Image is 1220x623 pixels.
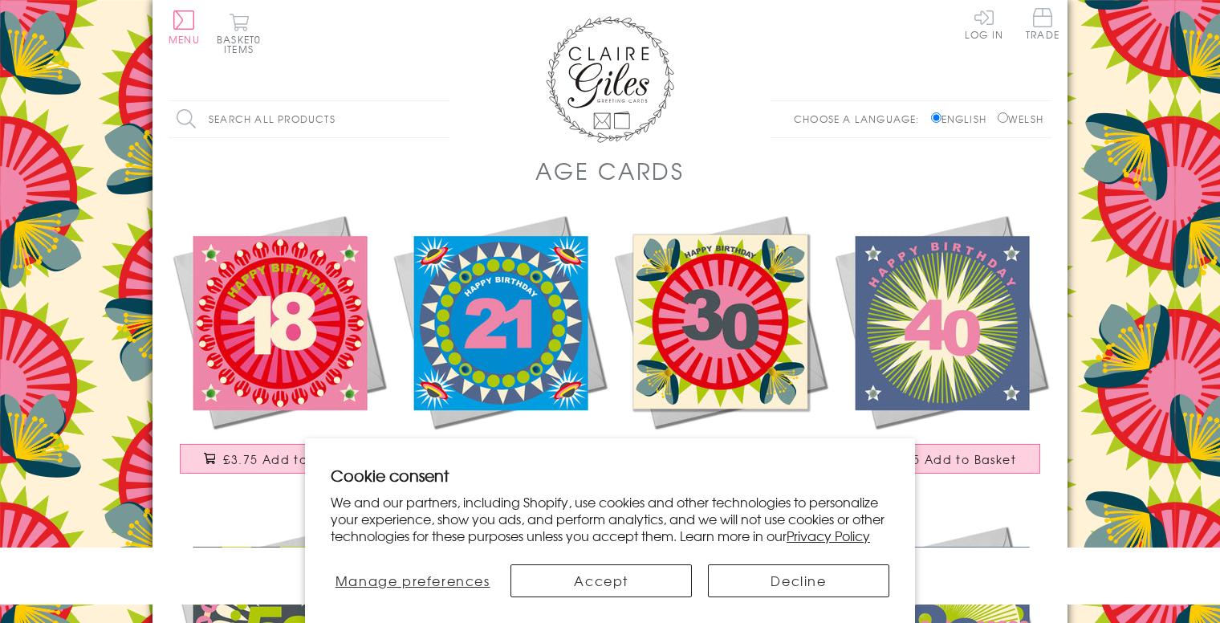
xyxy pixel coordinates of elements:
span: 0 items [224,32,261,56]
input: Welsh [998,112,1008,123]
img: Birthday Card, Age 40 - Starburst, Happy 40th Birthday, Embellished with pompoms [831,211,1051,432]
a: Trade [1026,8,1059,43]
span: Manage preferences [335,571,490,590]
a: Birthday Card, Age 18 - Pink Circle, Happy 18th Birthday, Embellished with pompoms £3.75 Add to B... [169,211,389,490]
img: Birthday Card, Age 18 - Pink Circle, Happy 18th Birthday, Embellished with pompoms [169,211,389,432]
button: £3.75 Add to Basket [180,444,379,474]
a: Privacy Policy [787,526,870,545]
img: Claire Giles Greetings Cards [546,16,674,143]
button: Menu [169,10,200,44]
span: £3.75 Add to Basket [885,451,1016,467]
label: English [931,112,994,126]
input: Search [433,101,449,137]
button: Basket0 items [217,13,261,54]
p: Choose a language: [794,112,928,126]
img: Birthday Card, Age 21 - Blue Circle, Happy 21st Birthday, Embellished with pompoms [389,211,610,432]
p: We and our partners, including Shopify, use cookies and other technologies to personalize your ex... [331,494,889,544]
button: £3.75 Add to Basket [842,444,1041,474]
span: £3.75 Add to Basket [223,451,354,467]
a: Birthday Card, Age 30 - Flowers, Happy 30th Birthday, Embellished with pompoms £3.75 Add to Basket [610,211,831,490]
img: Birthday Card, Age 30 - Flowers, Happy 30th Birthday, Embellished with pompoms [610,211,831,432]
input: Search all products [169,101,449,137]
button: Accept [510,564,692,597]
a: Birthday Card, Age 21 - Blue Circle, Happy 21st Birthday, Embellished with pompoms £3.75 Add to B... [389,211,610,490]
span: Trade [1026,8,1059,39]
label: Welsh [998,112,1043,126]
h1: Age Cards [535,154,685,187]
a: Log In [965,8,1003,39]
span: Menu [169,32,200,47]
button: Manage preferences [331,564,494,597]
h2: Cookie consent [331,464,889,487]
input: English [931,112,941,123]
a: Birthday Card, Age 40 - Starburst, Happy 40th Birthday, Embellished with pompoms £3.75 Add to Basket [831,211,1051,490]
button: Decline [708,564,889,597]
